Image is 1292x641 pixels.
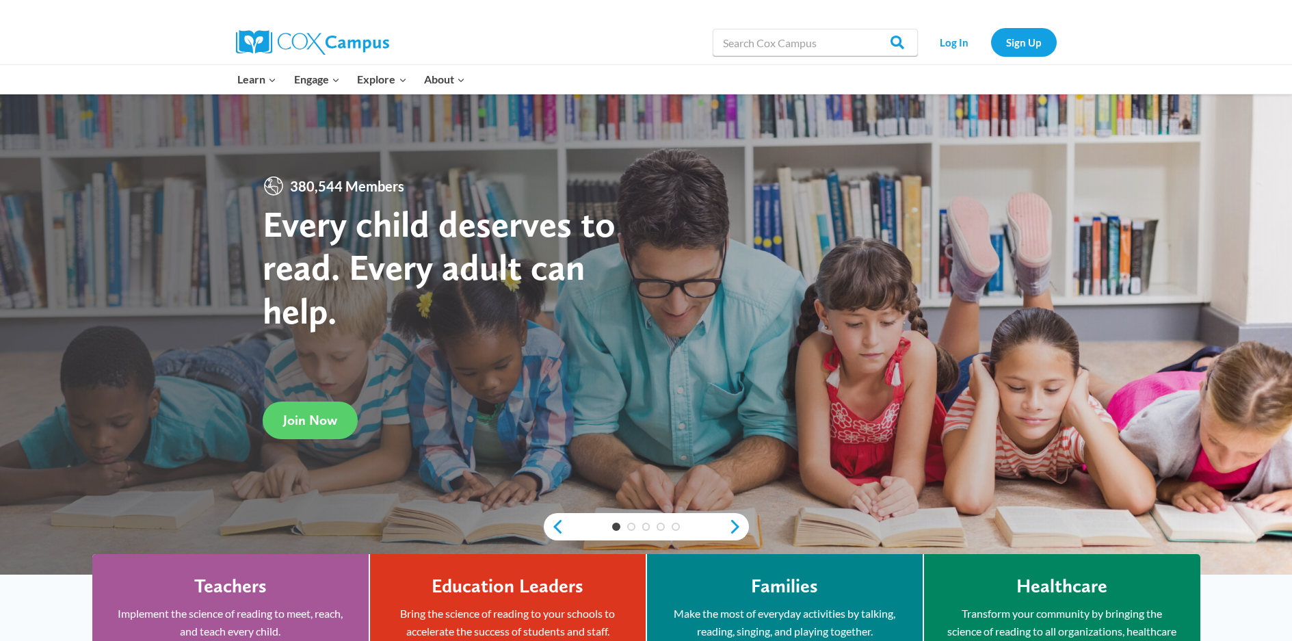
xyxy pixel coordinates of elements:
[544,519,564,535] a: previous
[925,28,1057,56] nav: Secondary Navigation
[113,605,348,640] p: Implement the science of reading to meet, reach, and teach every child.
[391,605,625,640] p: Bring the science of reading to your schools to accelerate the success of students and staff.
[642,523,650,531] a: 3
[925,28,984,56] a: Log In
[285,175,410,197] span: 380,544 Members
[229,65,474,94] nav: Primary Navigation
[668,605,902,640] p: Make the most of everyday activities by talking, reading, singing, and playing together.
[751,575,818,598] h4: Families
[672,523,680,531] a: 5
[194,575,267,598] h4: Teachers
[432,575,583,598] h4: Education Leaders
[263,202,616,332] strong: Every child deserves to read. Every adult can help.
[991,28,1057,56] a: Sign Up
[283,412,337,428] span: Join Now
[236,30,389,55] img: Cox Campus
[728,519,749,535] a: next
[544,513,749,540] div: content slider buttons
[612,523,620,531] a: 1
[627,523,635,531] a: 2
[294,70,340,88] span: Engage
[657,523,665,531] a: 4
[713,29,918,56] input: Search Cox Campus
[424,70,465,88] span: About
[263,402,358,439] a: Join Now
[1016,575,1107,598] h4: Healthcare
[357,70,406,88] span: Explore
[237,70,276,88] span: Learn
